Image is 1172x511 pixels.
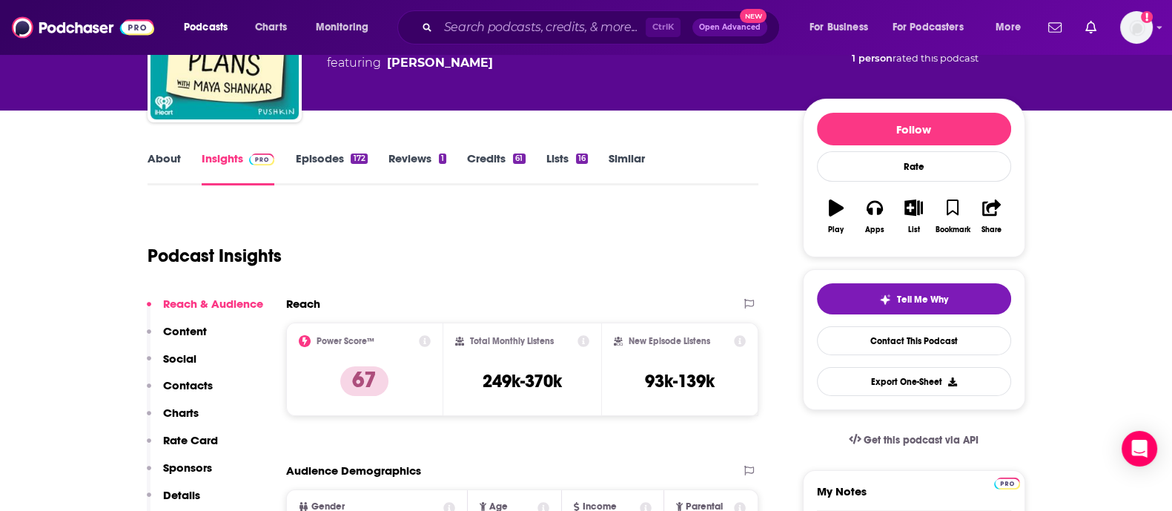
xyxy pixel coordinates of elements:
span: Monitoring [316,17,368,38]
a: Show notifications dropdown [1042,15,1067,40]
button: open menu [883,16,985,39]
button: open menu [305,16,388,39]
a: Contact This Podcast [817,326,1011,355]
button: Contacts [147,378,213,406]
a: Episodes172 [295,151,367,185]
input: Search podcasts, credits, & more... [438,16,646,39]
button: Export One-Sheet [817,367,1011,396]
p: Sponsors [163,461,212,475]
h1: Podcast Insights [148,245,282,267]
div: Share [981,225,1002,234]
h3: 93k-139k [645,370,715,392]
span: More [996,17,1021,38]
a: Charts [245,16,296,39]
p: Details [163,488,200,502]
h3: 249k-370k [483,370,562,392]
span: Logged in as sydneymorris_books [1120,11,1153,44]
div: List [908,225,920,234]
div: 61 [513,154,525,164]
p: Charts [163,406,199,420]
div: Apps [865,225,884,234]
h2: Reach [286,297,320,311]
button: Reach & Audience [147,297,263,324]
p: Reach & Audience [163,297,263,311]
p: Social [163,352,196,366]
span: 1 person [852,53,893,64]
img: Podchaser - Follow, Share and Rate Podcasts [12,13,154,42]
button: Share [972,190,1010,243]
h2: Power Score™ [317,336,374,346]
button: open menu [173,16,247,39]
a: Get this podcast via API [837,422,991,458]
img: tell me why sparkle [879,294,891,306]
div: Search podcasts, credits, & more... [411,10,794,44]
button: Rate Card [147,433,218,461]
span: Charts [255,17,287,38]
h2: Total Monthly Listens [470,336,554,346]
div: Rate [817,151,1011,182]
a: Credits61 [467,151,525,185]
button: Follow [817,113,1011,145]
span: Ctrl K [646,18,681,37]
button: Bookmark [933,190,972,243]
img: Podchaser Pro [249,154,275,165]
button: Sponsors [147,461,212,488]
a: Reviews1 [388,151,446,185]
button: Play [817,190,855,243]
div: Play [828,225,844,234]
button: open menu [799,16,887,39]
div: Open Intercom Messenger [1122,431,1157,467]
span: For Podcasters [893,17,964,38]
h2: New Episode Listens [629,336,710,346]
span: Tell Me Why [897,294,948,306]
h2: Audience Demographics [286,464,421,478]
a: Show notifications dropdown [1079,15,1102,40]
button: Social [147,352,196,379]
svg: Add a profile image [1141,11,1153,23]
p: 67 [340,366,388,396]
button: Show profile menu [1120,11,1153,44]
a: Dr. Maya Shankar [387,54,493,72]
div: 16 [576,154,588,164]
p: Contacts [163,378,213,392]
button: open menu [985,16,1039,39]
span: Open Advanced [699,24,761,31]
img: User Profile [1120,11,1153,44]
span: featuring [327,54,500,72]
button: tell me why sparkleTell Me Why [817,283,1011,314]
button: Content [147,324,207,352]
a: About [148,151,181,185]
button: Charts [147,406,199,433]
img: Podchaser Pro [994,478,1020,489]
a: Similar [609,151,645,185]
span: For Business [810,17,868,38]
a: InsightsPodchaser Pro [202,151,275,185]
span: New [740,9,767,23]
a: Pro website [994,475,1020,489]
button: Open AdvancedNew [692,19,767,36]
a: Lists16 [546,151,588,185]
div: Bookmark [935,225,970,234]
span: Get this podcast via API [864,434,979,446]
button: List [894,190,933,243]
p: Rate Card [163,433,218,447]
span: Podcasts [184,17,228,38]
div: 1 [439,154,446,164]
span: rated this podcast [893,53,979,64]
label: My Notes [817,484,1011,510]
p: Content [163,324,207,338]
div: 172 [351,154,367,164]
button: Apps [855,190,894,243]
